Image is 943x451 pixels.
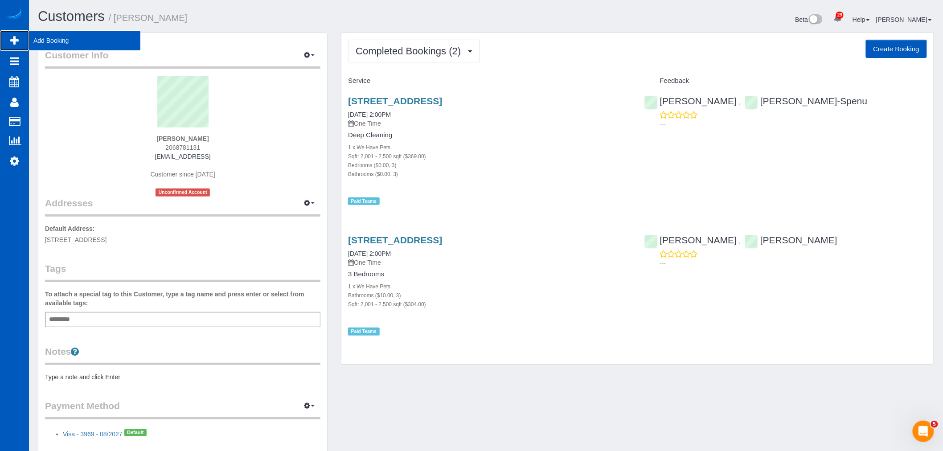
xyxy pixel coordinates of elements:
small: / [PERSON_NAME] [109,13,188,23]
span: Paid Teams [348,328,379,335]
a: [STREET_ADDRESS] [348,96,442,106]
p: --- [660,258,927,267]
span: Add Booking [29,30,140,51]
span: [STREET_ADDRESS] [45,236,107,243]
p: One Time [348,258,631,267]
img: New interface [808,14,823,26]
span: Customer since [DATE] [151,171,215,178]
a: [PERSON_NAME] [745,235,837,245]
span: Paid Teams [348,197,379,205]
a: Beta [795,16,823,23]
a: [PERSON_NAME]-Spenu [745,96,867,106]
h4: 3 Bedrooms [348,271,631,278]
img: Automaid Logo [5,9,23,21]
a: Help [853,16,870,23]
small: 1 x We Have Pets [348,144,390,151]
span: , [738,238,740,245]
pre: Type a note and click Enter [45,373,320,381]
h4: Feedback [644,77,927,85]
span: Default [124,429,147,436]
a: Customers [38,8,105,24]
small: 1 x We Have Pets [348,283,390,290]
a: [STREET_ADDRESS] [348,235,442,245]
small: Bedrooms ($0.00, 3) [348,162,396,168]
span: Unconfirmed Account [156,189,210,196]
label: To attach a special tag to this Customer, type a tag name and press enter or select from availabl... [45,290,320,307]
p: --- [660,119,927,128]
button: Create Booking [866,40,927,58]
span: 5 [931,421,938,428]
a: [PERSON_NAME] [644,96,737,106]
a: [PERSON_NAME] [644,235,737,245]
h4: Service [348,77,631,85]
span: , [738,98,740,106]
small: Bathrooms ($10.00, 3) [348,292,401,299]
legend: Tags [45,262,320,282]
h4: Deep Cleaning [348,131,631,139]
label: Default Address: [45,224,95,233]
iframe: Intercom live chat [913,421,934,442]
a: [DATE] 2:00PM [348,111,391,118]
a: Visa - 3969 - 08/2027 [63,430,123,438]
a: [DATE] 2:00PM [348,250,391,257]
a: [EMAIL_ADDRESS] [155,153,211,160]
p: One Time [348,119,631,128]
a: [PERSON_NAME] [876,16,932,23]
small: Sqft: 2,001 - 2,500 sqft ($369.00) [348,153,426,160]
legend: Customer Info [45,49,320,69]
button: Completed Bookings (2) [348,40,480,62]
legend: Notes [45,345,320,365]
legend: Payment Method [45,399,320,419]
small: Bathrooms ($0.00, 3) [348,171,398,177]
a: 29 [829,9,846,29]
strong: [PERSON_NAME] [156,135,209,142]
span: Completed Bookings (2) [356,45,465,57]
small: Sqft: 2,001 - 2,500 sqft ($304.00) [348,301,426,307]
span: 2068781131 [165,144,200,151]
span: 29 [836,12,844,19]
